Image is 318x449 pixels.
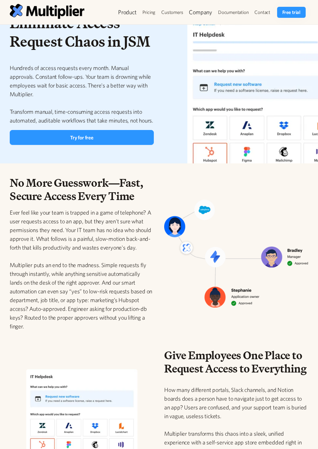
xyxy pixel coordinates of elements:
a: Contact [251,7,273,18]
strong: Eliminate Access Request Chaos in JSM [10,12,150,53]
p: Hundreds of access requests every month. Manual approvals. Constant follow-ups. Your team is drow... [10,64,154,125]
div: Product [115,7,140,18]
a: Pricing [140,7,159,18]
div: Company [189,8,212,16]
a: Customers [158,7,186,18]
strong: No More Guesswork—Fast, Secure Access Every Time [10,174,143,205]
div: Company [186,7,215,18]
p: Ever feel like your team is trapped in a game of telephone? A user requests access to an app, but... [10,208,154,331]
a: Documentation [215,7,251,18]
strong: Give Employees One Place to Request Access to Everything [164,347,306,377]
a: Free trial [277,7,306,18]
div: Product [118,8,137,16]
a: Try for free [10,130,154,145]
